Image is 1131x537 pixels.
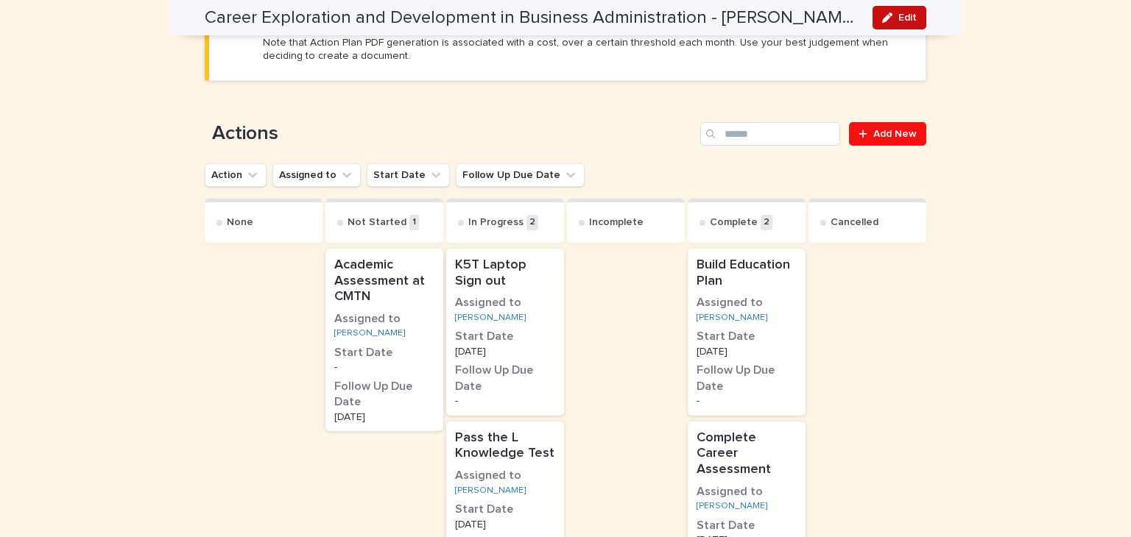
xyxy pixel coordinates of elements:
[205,122,694,146] h1: Actions
[455,430,555,462] p: Pass the L Knowledge Test
[456,163,585,187] button: Follow Up Due Date
[334,311,434,327] h3: Assigned to
[849,122,926,146] a: Add New
[334,379,434,410] h3: Follow Up Due Date
[468,216,524,229] p: In Progress
[455,396,555,406] p: -
[873,129,917,139] span: Add New
[455,329,555,345] h3: Start Date
[446,249,564,416] a: K5T Laptop Sign outAssigned to[PERSON_NAME] Start Date[DATE]Follow Up Due Date-
[455,257,555,289] p: K5T Laptop Sign out
[700,122,840,146] input: Search
[334,345,434,361] h3: Start Date
[409,215,419,230] p: 1
[334,257,434,305] p: Academic Assessment at CMTN
[873,6,926,29] button: Edit
[688,249,806,416] a: Build Education PlanAssigned to[PERSON_NAME] Start Date[DATE]Follow Up Due Date-
[697,363,797,394] h3: Follow Up Due Date
[455,486,526,496] a: [PERSON_NAME]
[334,412,434,422] p: [DATE]
[697,295,797,311] h3: Assigned to
[697,484,797,500] h3: Assigned to
[263,36,908,63] p: Note that Action Plan PDF generation is associated with a cost, over a certain threshold each mon...
[205,7,861,29] h2: Career Exploration and Development in Business Administration - Clara Dennis - Aug 8th, 2024
[761,215,772,230] p: 2
[455,468,555,484] h3: Assigned to
[697,396,797,406] p: -
[348,216,406,229] p: Not Started
[227,216,253,229] p: None
[334,328,405,338] a: [PERSON_NAME]
[589,216,644,229] p: Incomplete
[272,163,361,187] button: Assigned to
[367,163,450,187] button: Start Date
[831,216,878,229] p: Cancelled
[697,501,767,511] a: [PERSON_NAME]
[455,346,555,357] p: [DATE]
[697,518,797,534] h3: Start Date
[334,362,434,372] p: -
[697,430,797,478] p: Complete Career Assessment
[455,313,526,323] a: [PERSON_NAME]
[898,13,917,23] span: Edit
[526,215,538,230] p: 2
[455,519,555,530] p: [DATE]
[697,329,797,345] h3: Start Date
[697,257,797,289] p: Build Education Plan
[455,363,555,394] h3: Follow Up Due Date
[455,502,555,518] h3: Start Date
[205,163,267,187] button: Action
[455,295,555,311] h3: Assigned to
[697,346,797,357] p: [DATE]
[325,249,443,431] a: Academic Assessment at CMTNAssigned to[PERSON_NAME] Start Date-Follow Up Due Date[DATE]
[710,216,758,229] p: Complete
[697,313,767,323] a: [PERSON_NAME]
